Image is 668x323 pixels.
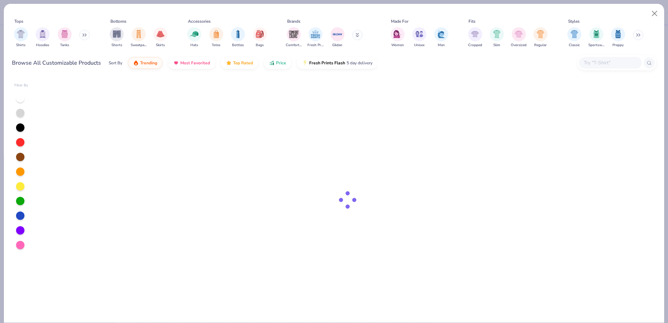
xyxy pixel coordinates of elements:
[140,60,157,66] span: Trending
[286,43,302,48] span: Comfort Colors
[567,27,581,48] button: filter button
[233,60,253,66] span: Top Rated
[14,18,23,24] div: Tops
[588,27,604,48] button: filter button
[567,27,581,48] div: filter for Classic
[12,59,101,67] div: Browse All Customizable Products
[468,43,482,48] span: Cropped
[537,30,545,38] img: Regular Image
[331,27,344,48] div: filter for Gildan
[493,30,501,38] img: Slim Image
[113,30,121,38] img: Shorts Image
[128,57,162,69] button: Trending
[14,27,28,48] button: filter button
[39,30,46,38] img: Hoodies Image
[60,43,69,48] span: Tanks
[569,43,580,48] span: Classic
[253,27,267,48] div: filter for Bags
[307,27,324,48] button: filter button
[133,60,139,66] img: trending.gif
[533,27,547,48] button: filter button
[110,27,124,48] button: filter button
[438,43,445,48] span: Men
[391,27,405,48] div: filter for Women
[61,30,68,38] img: Tanks Image
[209,27,223,48] div: filter for Totes
[58,27,72,48] div: filter for Tanks
[511,43,527,48] span: Oversized
[310,29,321,40] img: Fresh Prints Image
[391,43,404,48] span: Women
[58,27,72,48] button: filter button
[471,30,479,38] img: Cropped Image
[469,18,475,24] div: Fits
[157,30,165,38] img: Skirts Image
[490,27,504,48] button: filter button
[286,27,302,48] button: filter button
[180,60,210,66] span: Most Favorited
[109,60,122,66] div: Sort By
[583,59,637,67] input: Try "T-Shirt"
[412,27,426,48] button: filter button
[221,57,258,69] button: Top Rated
[571,30,579,38] img: Classic Image
[297,57,378,69] button: Fresh Prints Flash5 day delivery
[232,43,244,48] span: Bottles
[434,27,448,48] div: filter for Men
[614,30,622,38] img: Preppy Image
[593,30,600,38] img: Sportswear Image
[156,43,165,48] span: Skirts
[253,27,267,48] button: filter button
[588,43,604,48] span: Sportswear
[468,27,482,48] div: filter for Cropped
[332,43,342,48] span: Gildan
[17,30,25,38] img: Shirts Image
[302,60,308,66] img: flash.gif
[588,27,604,48] div: filter for Sportswear
[14,27,28,48] div: filter for Shirts
[135,30,143,38] img: Sweatpants Image
[153,27,167,48] div: filter for Skirts
[515,30,523,38] img: Oversized Image
[437,30,445,38] img: Men Image
[611,27,625,48] div: filter for Preppy
[276,60,286,66] span: Price
[153,27,167,48] button: filter button
[393,30,401,38] img: Women Image
[415,30,423,38] img: Unisex Image
[568,18,580,24] div: Styles
[111,43,122,48] span: Shorts
[212,30,220,38] img: Totes Image
[412,27,426,48] div: filter for Unisex
[331,27,344,48] button: filter button
[256,30,263,38] img: Bags Image
[190,30,198,38] img: Hats Image
[347,59,372,67] span: 5 day delivery
[231,27,245,48] button: filter button
[287,18,300,24] div: Brands
[511,27,527,48] button: filter button
[434,27,448,48] button: filter button
[231,27,245,48] div: filter for Bottles
[533,27,547,48] div: filter for Regular
[286,27,302,48] div: filter for Comfort Colors
[110,18,126,24] div: Bottoms
[14,83,28,88] div: Filter By
[212,43,220,48] span: Totes
[332,29,343,40] img: Gildan Image
[511,27,527,48] div: filter for Oversized
[289,29,299,40] img: Comfort Colors Image
[611,27,625,48] button: filter button
[391,27,405,48] button: filter button
[648,7,661,20] button: Close
[190,43,198,48] span: Hats
[131,27,147,48] button: filter button
[131,27,147,48] div: filter for Sweatpants
[612,43,624,48] span: Preppy
[168,57,215,69] button: Most Favorited
[264,57,291,69] button: Price
[131,43,147,48] span: Sweatpants
[173,60,179,66] img: most_fav.gif
[36,27,50,48] button: filter button
[36,43,49,48] span: Hoodies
